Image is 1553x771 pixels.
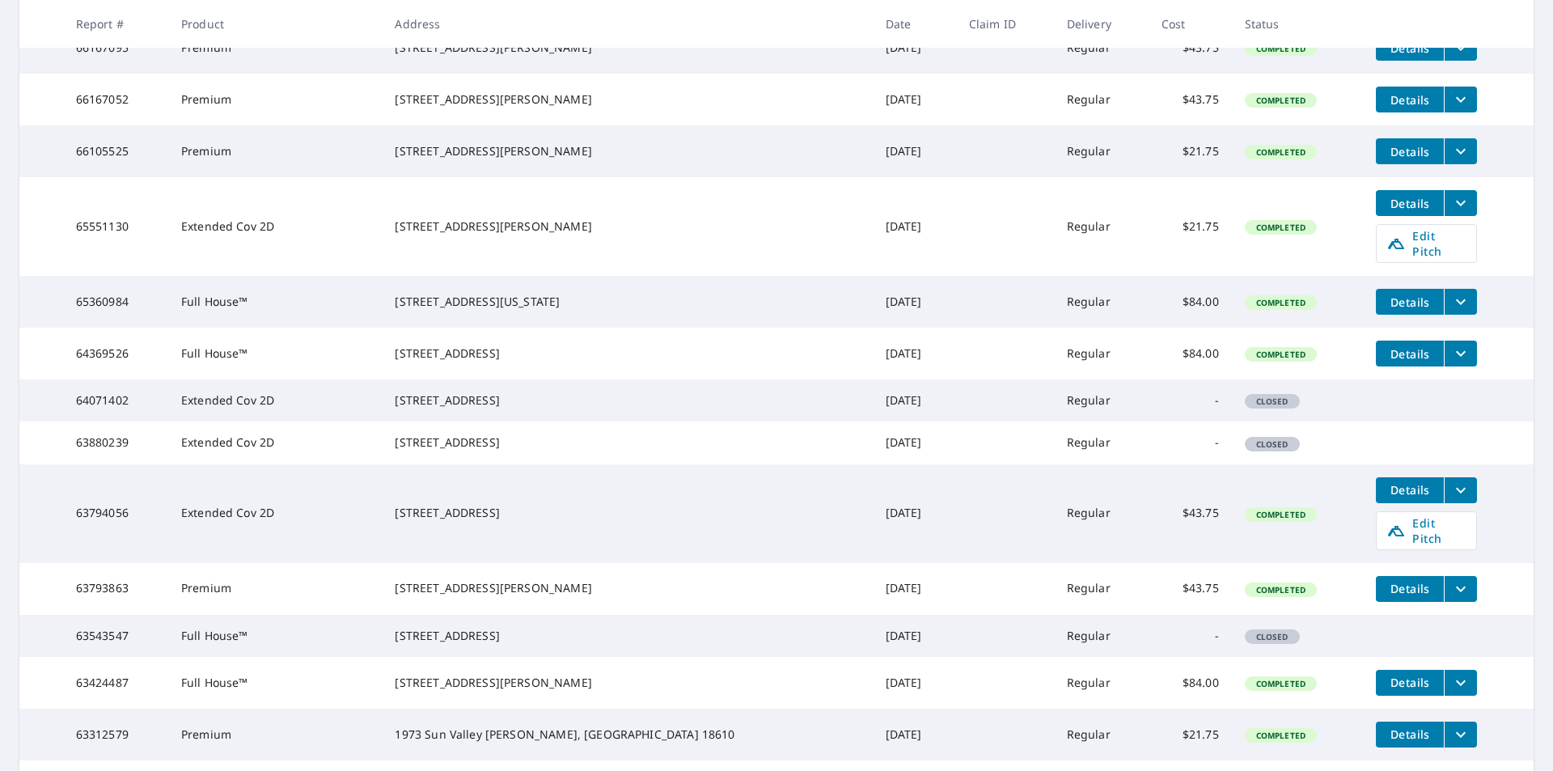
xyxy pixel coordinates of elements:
[1246,678,1315,689] span: Completed
[1444,477,1477,503] button: filesDropdownBtn-63794056
[63,563,168,615] td: 63793863
[1054,177,1149,276] td: Regular
[63,464,168,563] td: 63794056
[1444,190,1477,216] button: filesDropdownBtn-65551130
[1386,675,1434,690] span: Details
[873,657,956,709] td: [DATE]
[1246,730,1315,741] span: Completed
[63,125,168,177] td: 66105525
[168,563,383,615] td: Premium
[168,615,383,657] td: Full House™
[168,379,383,422] td: Extended Cov 2D
[873,615,956,657] td: [DATE]
[1376,35,1444,61] button: detailsBtn-66167095
[1054,276,1149,328] td: Regular
[873,177,956,276] td: [DATE]
[1246,396,1298,407] span: Closed
[1149,276,1232,328] td: $84.00
[168,74,383,125] td: Premium
[1386,144,1434,159] span: Details
[168,464,383,563] td: Extended Cov 2D
[395,345,859,362] div: [STREET_ADDRESS]
[1376,138,1444,164] button: detailsBtn-66105525
[168,125,383,177] td: Premium
[1376,511,1477,550] a: Edit Pitch
[1376,670,1444,696] button: detailsBtn-63424487
[1054,709,1149,760] td: Regular
[1054,615,1149,657] td: Regular
[1386,482,1434,498] span: Details
[395,580,859,596] div: [STREET_ADDRESS][PERSON_NAME]
[1149,422,1232,464] td: -
[873,276,956,328] td: [DATE]
[1149,22,1232,74] td: $43.75
[168,177,383,276] td: Extended Cov 2D
[395,675,859,691] div: [STREET_ADDRESS][PERSON_NAME]
[168,276,383,328] td: Full House™
[1246,584,1315,595] span: Completed
[1054,657,1149,709] td: Regular
[873,563,956,615] td: [DATE]
[1376,190,1444,216] button: detailsBtn-65551130
[1054,74,1149,125] td: Regular
[168,709,383,760] td: Premium
[63,74,168,125] td: 66167052
[1246,349,1315,360] span: Completed
[1386,294,1434,310] span: Details
[1054,563,1149,615] td: Regular
[873,328,956,379] td: [DATE]
[1149,464,1232,563] td: $43.75
[395,434,859,451] div: [STREET_ADDRESS]
[1444,341,1477,366] button: filesDropdownBtn-64369526
[1386,196,1434,211] span: Details
[1149,74,1232,125] td: $43.75
[1054,328,1149,379] td: Regular
[63,615,168,657] td: 63543547
[1376,341,1444,366] button: detailsBtn-64369526
[1246,631,1298,642] span: Closed
[63,379,168,422] td: 64071402
[395,294,859,310] div: [STREET_ADDRESS][US_STATE]
[1054,379,1149,422] td: Regular
[1149,563,1232,615] td: $43.75
[1054,464,1149,563] td: Regular
[1246,509,1315,520] span: Completed
[1376,224,1477,263] a: Edit Pitch
[1444,670,1477,696] button: filesDropdownBtn-63424487
[1376,722,1444,748] button: detailsBtn-63312579
[873,74,956,125] td: [DATE]
[63,657,168,709] td: 63424487
[1376,87,1444,112] button: detailsBtn-66167052
[395,392,859,409] div: [STREET_ADDRESS]
[1054,22,1149,74] td: Regular
[1386,40,1434,56] span: Details
[873,464,956,563] td: [DATE]
[63,276,168,328] td: 65360984
[873,709,956,760] td: [DATE]
[1054,125,1149,177] td: Regular
[168,657,383,709] td: Full House™
[1149,328,1232,379] td: $84.00
[63,422,168,464] td: 63880239
[1444,289,1477,315] button: filesDropdownBtn-65360984
[1246,95,1315,106] span: Completed
[1386,727,1434,742] span: Details
[1386,581,1434,596] span: Details
[873,22,956,74] td: [DATE]
[1386,92,1434,108] span: Details
[168,422,383,464] td: Extended Cov 2D
[1376,477,1444,503] button: detailsBtn-63794056
[395,505,859,521] div: [STREET_ADDRESS]
[1246,146,1315,158] span: Completed
[1246,43,1315,54] span: Completed
[1444,87,1477,112] button: filesDropdownBtn-66167052
[1386,346,1434,362] span: Details
[168,22,383,74] td: Premium
[63,709,168,760] td: 63312579
[63,177,168,276] td: 65551130
[873,422,956,464] td: [DATE]
[873,125,956,177] td: [DATE]
[395,218,859,235] div: [STREET_ADDRESS][PERSON_NAME]
[1149,709,1232,760] td: $21.75
[1246,438,1298,450] span: Closed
